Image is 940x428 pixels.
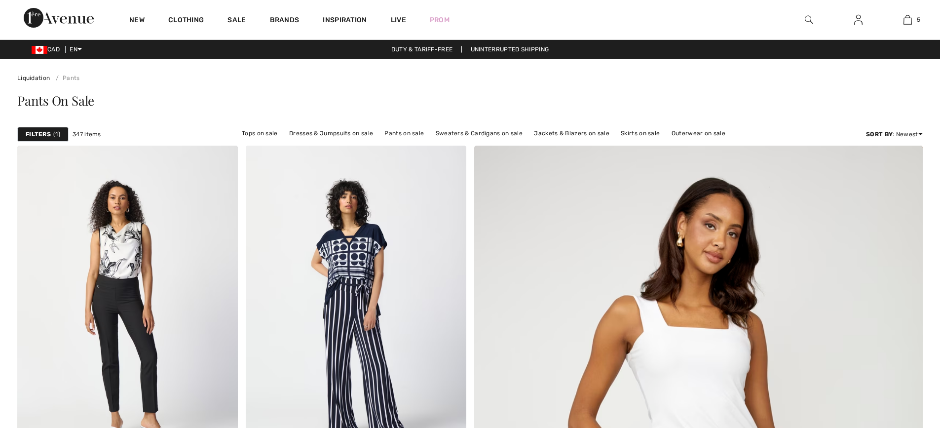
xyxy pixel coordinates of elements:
img: Canadian Dollar [32,46,47,54]
a: Jackets & Blazers on sale [529,127,614,140]
img: search the website [805,14,813,26]
img: 1ère Avenue [24,8,94,28]
span: 5 [917,15,920,24]
img: My Info [854,14,863,26]
a: Outerwear on sale [667,127,730,140]
strong: Filters [26,130,51,139]
a: 5 [883,14,932,26]
a: Live [391,15,406,25]
strong: Sort By [866,131,893,138]
a: Prom [430,15,450,25]
a: Pants on sale [379,127,429,140]
a: Pants [52,75,80,81]
a: Skirts on sale [616,127,665,140]
a: Liquidation [17,75,50,81]
div: : Newest [866,130,923,139]
span: EN [70,46,82,53]
a: Sale [227,16,246,26]
a: Tops on sale [237,127,283,140]
a: Sweaters & Cardigans on sale [431,127,527,140]
span: 347 items [73,130,101,139]
span: CAD [32,46,64,53]
span: Pants On Sale [17,92,94,109]
a: Dresses & Jumpsuits on sale [284,127,378,140]
span: Inspiration [323,16,367,26]
span: 1 [53,130,60,139]
a: Brands [270,16,300,26]
a: New [129,16,145,26]
img: My Bag [903,14,912,26]
a: Sign In [846,14,870,26]
a: Clothing [168,16,204,26]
